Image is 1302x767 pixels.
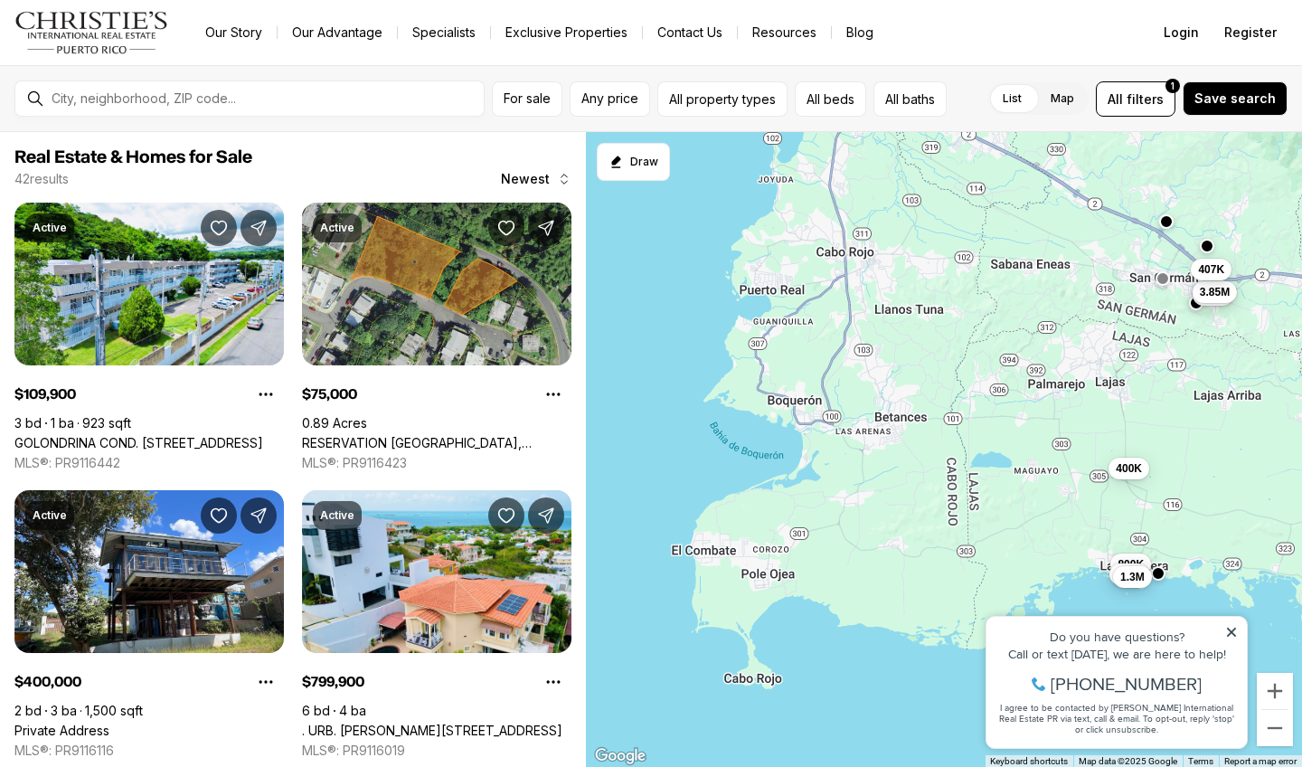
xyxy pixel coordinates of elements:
[490,161,582,197] button: Newest
[832,20,888,45] a: Blog
[1117,566,1143,581] span: 289K
[1109,563,1150,584] button: 289K
[504,91,551,106] span: For sale
[1153,14,1210,51] button: Login
[1108,90,1123,109] span: All
[201,497,237,534] button: Save Property:
[1188,756,1213,766] a: Terms (opens in new tab)
[1171,79,1175,93] span: 1
[14,172,69,186] p: 42 results
[23,111,258,146] span: I agree to be contacted by [PERSON_NAME] International Real Estate PR via text, call & email. To ...
[643,20,737,45] button: Contact Us
[488,497,524,534] button: Save Property: . URB. MONTE FLORIDO #B-13
[795,81,866,117] button: All beds
[1109,457,1149,478] button: 400K
[528,210,564,246] button: Share Property
[201,210,237,246] button: Save Property: GOLONDRINA COND. ESTANCIAS DEL SAN GERMAN #102-C
[1036,82,1089,115] label: Map
[241,210,277,246] button: Share Property
[19,58,261,71] div: Call or text [DATE], we are here to help!
[492,81,562,117] button: For sale
[1183,81,1288,116] button: Save search
[248,376,284,412] button: Property options
[278,20,397,45] a: Our Advantage
[320,221,354,235] p: Active
[14,723,109,739] a: Private Address
[14,435,263,451] a: GOLONDRINA COND. ESTANCIAS DEL SAN GERMAN #102-C, SAN GERMAN PR, 00683
[302,723,562,739] a: . URB. MONTE FLORIDO #B-13, LAJAS PR, 00667
[1194,91,1276,106] span: Save search
[488,210,524,246] button: Save Property: RESERVATION SABANA
[491,20,642,45] a: Exclusive Properties
[33,508,67,523] p: Active
[1096,81,1175,117] button: Allfilters1
[1193,281,1237,303] button: 3.85M
[657,81,788,117] button: All property types
[1198,262,1224,277] span: 407K
[320,508,354,523] p: Active
[33,221,67,235] p: Active
[1110,554,1151,575] button: 800K
[398,20,490,45] a: Specialists
[1193,284,1233,306] button: 110K
[988,82,1036,115] label: List
[1118,557,1144,572] span: 800K
[19,41,261,53] div: Do you have questions?
[1164,25,1199,40] span: Login
[535,664,571,700] button: Property options
[14,148,252,166] span: Real Estate & Homes for Sale
[241,497,277,534] button: Share Property
[581,91,638,106] span: Any price
[1127,90,1164,109] span: filters
[501,172,550,186] span: Newest
[535,376,571,412] button: Property options
[1120,569,1145,583] span: 1.3M
[302,435,571,451] a: RESERVATION SABANA, SABANA GRANDE PR, 00637
[1200,285,1230,299] span: 3.85M
[1224,25,1277,40] span: Register
[528,497,564,534] button: Share Property
[1191,259,1231,280] button: 407K
[1079,756,1177,766] span: Map data ©2025 Google
[74,85,225,103] span: [PHONE_NUMBER]
[1224,756,1297,766] a: Report a map error
[738,20,831,45] a: Resources
[14,11,169,54] img: logo
[248,664,284,700] button: Property options
[1257,673,1293,709] button: Zoom in
[1257,710,1293,746] button: Zoom out
[597,143,670,181] button: Start drawing
[1213,14,1288,51] button: Register
[191,20,277,45] a: Our Story
[570,81,650,117] button: Any price
[1113,565,1152,587] button: 1.3M
[873,81,947,117] button: All baths
[1116,460,1142,475] span: 400K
